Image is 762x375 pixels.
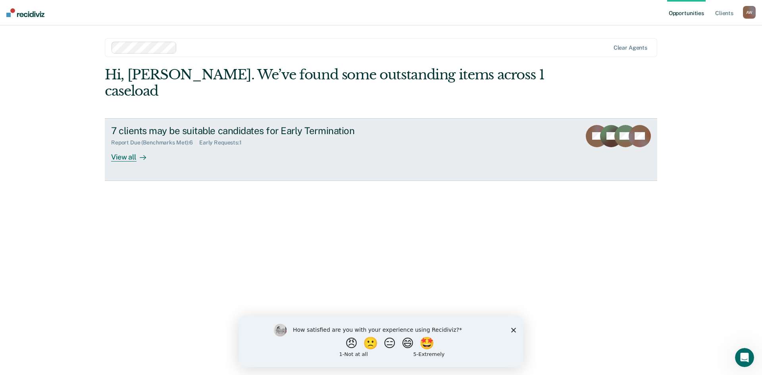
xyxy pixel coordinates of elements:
[105,118,657,181] a: 7 clients may be suitable candidates for Early TerminationReport Due (Benchmarks Met):6Early Requ...
[111,146,156,162] div: View all
[111,125,390,137] div: 7 clients may be suitable candidates for Early Termination
[735,348,754,367] iframe: Intercom live chat
[6,8,44,17] img: Recidiviz
[105,67,547,99] div: Hi, [PERSON_NAME]. We’ve found some outstanding items across 1 caseload
[743,6,756,19] button: AW
[614,44,647,51] div: Clear agents
[743,6,756,19] div: A W
[199,139,248,146] div: Early Requests : 1
[239,316,523,367] iframe: Survey by Kim from Recidiviz
[111,139,199,146] div: Report Due (Benchmarks Met) : 6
